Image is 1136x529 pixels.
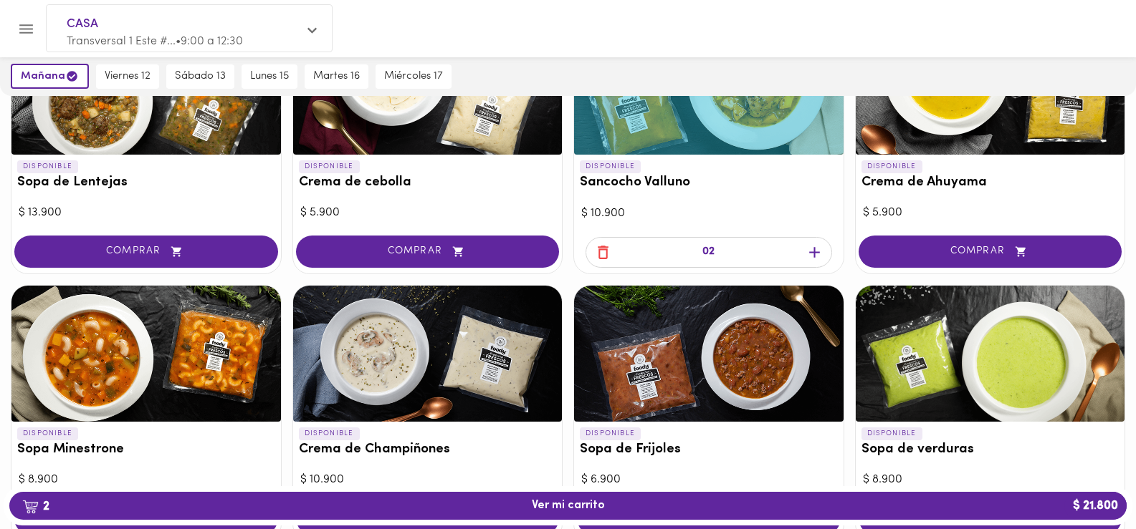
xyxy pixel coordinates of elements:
[863,205,1118,221] div: $ 5.900
[17,160,78,173] p: DISPONIBLE
[305,64,368,89] button: martes 16
[859,236,1122,268] button: COMPRAR
[293,286,563,422] div: Crema de Champiñones
[580,160,641,173] p: DISPONIBLE
[581,472,836,488] div: $ 6.900
[581,205,836,222] div: $ 10.900
[863,472,1118,488] div: $ 8.900
[877,246,1104,258] span: COMPRAR
[580,175,838,190] h3: Sancocho Valluno
[9,11,44,47] button: Menu
[861,427,922,440] p: DISPONIBLE
[19,205,274,221] div: $ 13.900
[299,427,360,440] p: DISPONIBLE
[313,70,360,83] span: martes 16
[314,246,542,258] span: COMPRAR
[19,472,274,488] div: $ 8.900
[296,236,560,268] button: COMPRAR
[384,70,443,83] span: miércoles 17
[11,286,281,422] div: Sopa Minestrone
[175,70,226,83] span: sábado 13
[14,236,278,268] button: COMPRAR
[300,205,555,221] div: $ 5.900
[299,442,557,457] h3: Crema de Champiñones
[67,36,243,47] span: Transversal 1 Este #... • 9:00 a 12:30
[242,64,297,89] button: lunes 15
[17,442,275,457] h3: Sopa Minestrone
[250,70,289,83] span: lunes 15
[574,286,844,422] div: Sopa de Frijoles
[32,246,260,258] span: COMPRAR
[856,286,1125,422] div: Sopa de verduras
[580,442,838,457] h3: Sopa de Frijoles
[11,64,89,89] button: mañana
[1053,446,1122,515] iframe: Messagebird Livechat Widget
[9,492,1127,520] button: 2Ver mi carrito$ 21.800
[702,244,715,261] p: 02
[21,69,79,83] span: mañana
[861,175,1120,190] h3: Crema de Ahuyama
[166,64,234,89] button: sábado 13
[861,442,1120,457] h3: Sopa de verduras
[861,160,922,173] p: DISPONIBLE
[17,427,78,440] p: DISPONIBLE
[14,497,58,515] b: 2
[22,500,39,514] img: cart.png
[299,175,557,190] h3: Crema de cebolla
[67,15,297,34] span: CASA
[580,427,641,440] p: DISPONIBLE
[532,499,605,513] span: Ver mi carrito
[299,160,360,173] p: DISPONIBLE
[105,70,151,83] span: viernes 12
[300,472,555,488] div: $ 10.900
[17,175,275,190] h3: Sopa de Lentejas
[96,64,159,89] button: viernes 12
[376,64,452,89] button: miércoles 17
